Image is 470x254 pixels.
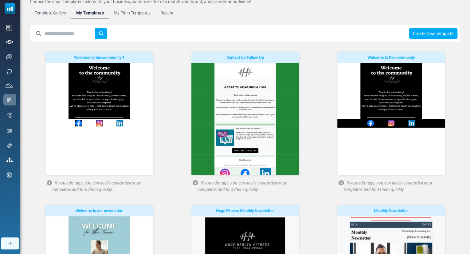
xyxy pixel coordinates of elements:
div: My Plain Templates [114,10,151,16]
img: settings-icon.svg [6,172,12,178]
span: We’re glad you’re here—feel free to reach out anytime with questions or ideas. [61,104,208,119]
table: divider [74,229,195,230]
strong: Newsletter [35,50,84,61]
span: [DATE] [210,136,234,144]
div: Template Gallery [35,10,66,16]
span: If you add tags, you can easily categorize your templates and find them quickly. [52,181,141,192]
table: divider [61,232,208,233]
span: [PERSON_NAME] [175,167,233,176]
img: mailsoftly_icon_blue_white.svg [5,3,15,14]
strong: Ideas. Trends. Growth. All in One Place [112,161,172,166]
span: Northbridge Consulting Co. [161,34,233,41]
strong: Check out our blog for the latest insights, trends, and innovative ideas shaping the marketing an... [112,172,206,192]
span: Welcome to our newsletter [76,208,123,213]
div: Recent [160,10,174,16]
strong: Monthly [35,153,75,165]
span: NO.5 [35,18,51,26]
span: A quick look at what we’ve accomplished last month and what exciting things are on the horizon! [38,221,231,239]
table: divider [74,135,195,136]
span: If you add tags, you can easily categorize your templates and find them quickly. [198,181,287,192]
span: [DATE] [210,18,234,26]
img: dashboard-icon.svg [6,25,12,30]
p: In the meantime, if you’d like to share any additional details or any questions—we’d love to hear... [61,108,208,120]
span: Thanks for subscribing! [103,69,166,76]
strong: FIRM NAME [120,242,148,247]
img: support-icon.svg [6,143,12,148]
p: We’re excited you’ve connected with us and we’re ready to fuel your brand, ignite your growth, an... [61,126,208,138]
span: Contact Us Follow Up [226,55,264,60]
img: workflow.svg [6,112,13,119]
strong: Monthly [35,34,75,46]
img: email-templates-icon-active.svg [6,97,12,102]
p: Thank you for reaching out to us! [61,78,208,84]
p: Dear Team, [61,154,208,163]
img: contacts-icon.svg [6,83,13,88]
p: Welcome to our monthly newsletter! [35,246,131,252]
a: EXPLORE OUR BLOG [101,213,167,225]
strong: Stay Connected: [119,240,150,244]
a: Create New Template [409,28,457,39]
span: You’ll receive insights on marketing, fitness trends, and the latest innovations designed to keep... [66,78,203,102]
img: sms-icon.png [6,69,12,74]
img: landing_pages.svg [6,128,12,133]
span: [PERSON_NAME] [175,49,233,58]
table: divider [61,153,208,155]
img: campaigns-icon.png [6,54,12,59]
p: I am excited to introduce a new member to our [Department/Team], [New Employee's Name], who will ... [61,172,208,215]
span: Welcome to the community 1 [74,55,124,60]
strong: GREAT TO HEAR FROM YOU! [82,56,187,65]
span: Welcome to the community [367,55,415,60]
strong: Newsletter [35,168,84,180]
span: Northbridge Consulting Co. [161,152,233,159]
div: My Templates [76,10,104,16]
span: EXPLORE OUR BLOG [108,216,161,222]
span: If you add tags, you can easily categorize your templates and find them quickly. [344,181,433,192]
span: NO.5 [35,136,51,144]
p: [New Employee's Name] [61,121,208,133]
span: Monthly Newsletter [374,208,408,213]
p: We’ve received your inquiry and reviewing the details. We will be in touch soon to provide the in... [61,90,208,102]
span: Huge Fitness Monthly Newsletter [216,208,274,213]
